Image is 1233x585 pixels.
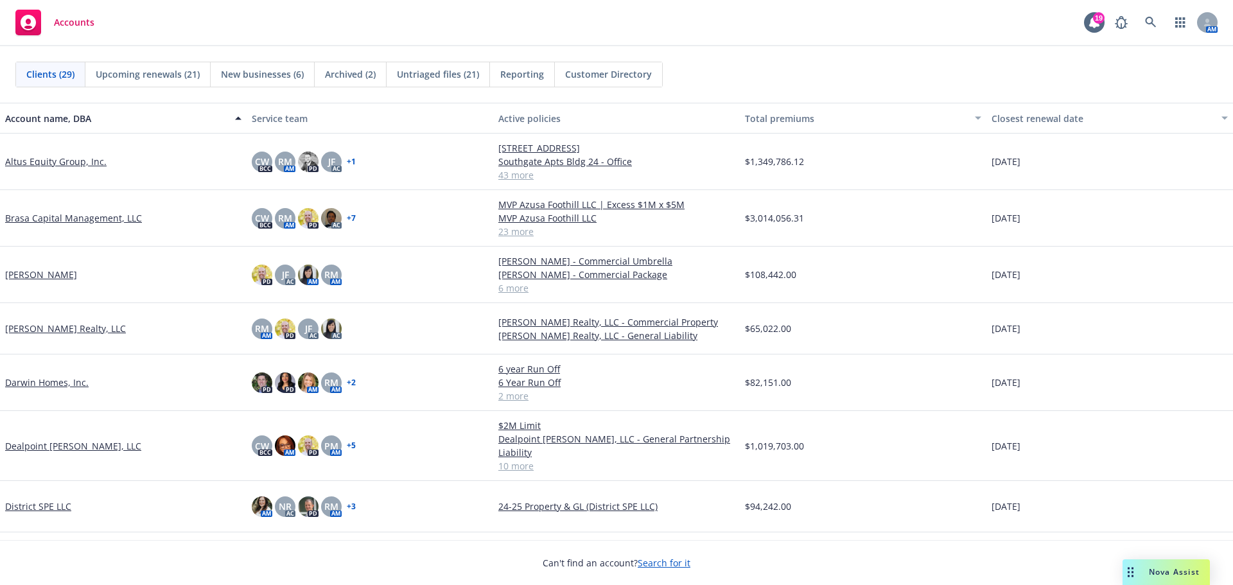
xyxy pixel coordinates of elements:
span: Customer Directory [565,67,652,81]
img: photo [275,435,295,456]
button: Active policies [493,103,740,134]
div: Total premiums [745,112,967,125]
a: 24-25 Property & GL (District SPE LLC) [498,500,735,513]
div: Account name, DBA [5,112,227,125]
a: [PERSON_NAME] [5,268,77,281]
span: New businesses (6) [221,67,304,81]
img: photo [298,208,319,229]
span: CW [255,155,269,168]
a: + 7 [347,214,356,222]
a: [PERSON_NAME] Realty, LLC [5,322,126,335]
span: [DATE] [992,322,1020,335]
a: [PERSON_NAME] - Commercial Package [498,268,735,281]
span: Archived (2) [325,67,376,81]
span: $108,442.00 [745,268,796,281]
a: 6 more [498,281,735,295]
a: Search for it [638,557,690,569]
span: [DATE] [992,211,1020,225]
span: [DATE] [992,376,1020,389]
span: Reporting [500,67,544,81]
span: NR [279,500,292,513]
a: [PERSON_NAME] Realty, LLC - Commercial Property [498,315,735,329]
button: Nova Assist [1123,559,1210,585]
span: RM [324,268,338,281]
img: photo [298,496,319,517]
a: + 3 [347,503,356,511]
a: + 5 [347,442,356,450]
span: Nova Assist [1149,566,1200,577]
div: 19 [1093,12,1105,24]
span: $82,151.00 [745,376,791,389]
span: $65,022.00 [745,322,791,335]
a: [PERSON_NAME] - Commercial Umbrella [498,254,735,268]
img: photo [275,372,295,393]
span: RM [278,155,292,168]
a: Report a Bug [1108,10,1134,35]
a: [PERSON_NAME] Realty, LLC - General Liability [498,329,735,342]
img: photo [321,319,342,339]
a: 6 Year Run Off [498,376,735,389]
span: [DATE] [992,155,1020,168]
span: Accounts [54,17,94,28]
span: [DATE] [992,500,1020,513]
a: Dealpoint [PERSON_NAME], LLC [5,439,141,453]
span: [DATE] [992,268,1020,281]
span: $1,019,703.00 [745,439,804,453]
span: [DATE] [992,439,1020,453]
span: JF [328,155,335,168]
a: $2M Limit [498,419,735,432]
span: Upcoming renewals (21) [96,67,200,81]
button: Total premiums [740,103,986,134]
span: $3,014,056.31 [745,211,804,225]
img: photo [321,208,342,229]
a: + 2 [347,379,356,387]
span: JF [305,322,312,335]
a: Brasa Capital Management, LLC [5,211,142,225]
img: photo [252,372,272,393]
span: $1,349,786.12 [745,155,804,168]
a: + 1 [347,158,356,166]
span: PM [324,439,338,453]
span: $94,242.00 [745,500,791,513]
span: RM [278,211,292,225]
img: photo [275,319,295,339]
a: Southgate Apts Bldg 24 - Office [498,155,735,168]
a: 10 more [498,459,735,473]
div: Service team [252,112,488,125]
span: Can't find an account? [543,556,690,570]
span: RM [324,376,338,389]
button: Service team [247,103,493,134]
div: Active policies [498,112,735,125]
a: District SPE LLC [5,500,71,513]
a: Dealpoint [PERSON_NAME], LLC - General Partnership Liability [498,432,735,459]
span: Untriaged files (21) [397,67,479,81]
span: CW [255,211,269,225]
a: 6 year Run Off [498,362,735,376]
span: Clients (29) [26,67,74,81]
div: Closest renewal date [992,112,1214,125]
img: photo [298,372,319,393]
a: Switch app [1167,10,1193,35]
a: 23 more [498,225,735,238]
span: RM [255,322,269,335]
a: MVP Azusa Foothill LLC | Excess $1M x $5M [498,198,735,211]
span: CW [255,439,269,453]
img: photo [252,496,272,517]
a: Altus Equity Group, Inc. [5,155,107,168]
a: Accounts [10,4,100,40]
img: photo [298,435,319,456]
img: photo [298,265,319,285]
span: RM [324,500,338,513]
button: Closest renewal date [986,103,1233,134]
img: photo [252,265,272,285]
a: Search [1138,10,1164,35]
a: MVP Azusa Foothill LLC [498,211,735,225]
a: 43 more [498,168,735,182]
